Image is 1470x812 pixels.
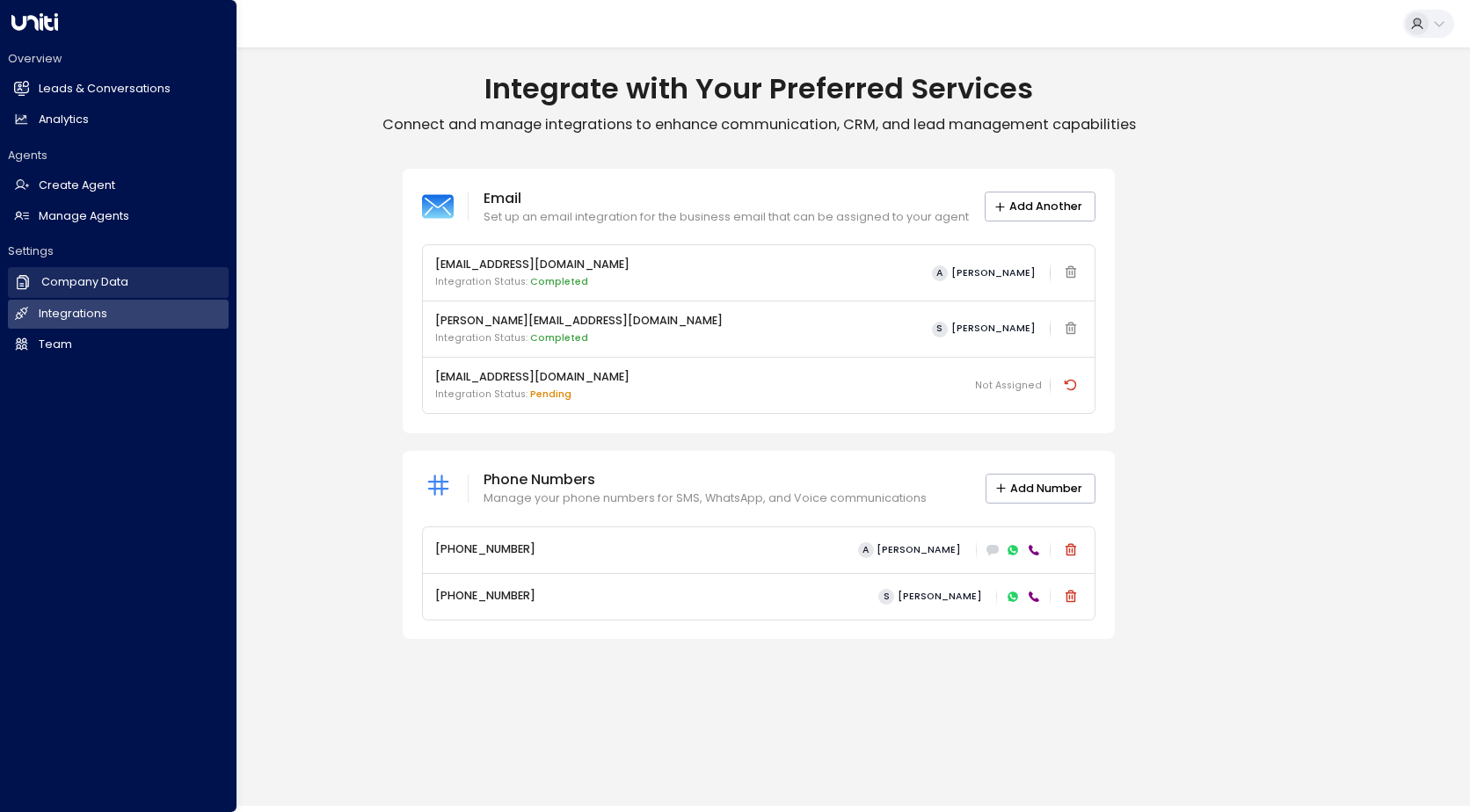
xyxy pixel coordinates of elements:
[8,300,229,329] a: Integrations
[41,274,128,291] h2: Company Data
[1059,261,1082,286] span: Email integration cannot be deleted while linked to an active agent. Please deactivate the agent ...
[530,388,571,401] span: pending
[8,105,229,134] a: Analytics
[852,539,968,561] button: A[PERSON_NAME]
[8,202,229,231] a: Manage Agents
[898,591,982,602] span: [PERSON_NAME]
[858,542,874,558] span: A
[39,337,72,353] h2: Team
[951,323,1036,334] span: [PERSON_NAME]
[8,51,229,67] h2: Overview
[530,331,588,344] span: Completed
[8,171,229,200] a: Create Agent
[1005,588,1022,605] div: WhatsApp (Active)
[925,262,1042,284] button: A[PERSON_NAME]
[435,313,723,330] p: [PERSON_NAME][EMAIL_ADDRESS][DOMAIN_NAME]
[484,188,969,209] p: Email
[1059,317,1082,342] span: Email integration cannot be deleted while linked to an active agent. Please deactivate the agent ...
[877,545,961,555] span: [PERSON_NAME]
[47,115,1470,134] p: Connect and manage integrations to enhance communication, CRM, and lead management capabilities
[878,589,894,605] span: S
[1005,541,1022,558] div: WhatsApp (Active)
[8,75,229,104] a: Leads & Conversations
[435,588,535,605] p: [PHONE_NUMBER]
[435,275,629,289] p: Integration Status:
[932,322,948,337] span: S
[530,275,588,288] span: Completed
[932,265,948,281] span: A
[484,490,927,507] p: Manage your phone numbers for SMS, WhatsApp, and Voice communications
[484,209,969,226] p: Set up an email integration for the business email that can be assigned to your agent
[8,330,229,359] a: Team
[484,469,927,490] p: Phone Numbers
[925,318,1042,340] button: S[PERSON_NAME]
[975,379,1042,393] span: Not Assigned
[47,71,1470,106] h1: Integrate with Your Preferred Services
[1025,588,1042,605] div: VOICE (Active)
[435,541,535,558] p: [PHONE_NUMBER]
[435,369,629,386] p: [EMAIL_ADDRESS][DOMAIN_NAME]
[435,388,629,402] p: Integration Status:
[1059,584,1082,608] button: Delete phone number
[39,112,89,128] h2: Analytics
[872,585,988,607] button: S[PERSON_NAME]
[1059,538,1082,562] button: Delete phone number
[39,208,129,225] h2: Manage Agents
[8,267,229,297] a: Company Data
[39,178,115,194] h2: Create Agent
[986,474,1095,504] button: Add Number
[8,243,229,259] h2: Settings
[435,257,629,273] p: [EMAIL_ADDRESS][DOMAIN_NAME]
[951,268,1036,279] span: [PERSON_NAME]
[985,541,1001,558] div: SMS (Click to enable)
[8,148,229,163] h2: Agents
[985,192,1095,221] button: Add Another
[435,331,723,345] p: Integration Status:
[1025,541,1042,558] div: VOICE (Active)
[39,81,171,98] h2: Leads & Conversations
[39,306,107,323] h2: Integrations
